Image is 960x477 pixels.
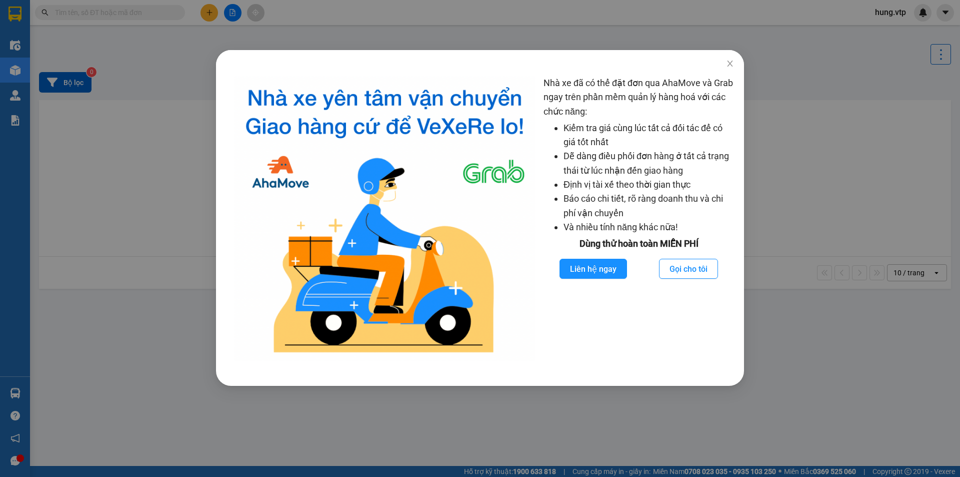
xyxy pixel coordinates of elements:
button: Close [716,50,744,78]
button: Gọi cho tôi [659,259,718,279]
span: Gọi cho tôi [669,263,707,275]
li: Kiểm tra giá cùng lúc tất cả đối tác để có giá tốt nhất [563,121,734,150]
button: Liên hệ ngay [559,259,627,279]
img: logo [234,76,535,361]
li: Báo cáo chi tiết, rõ ràng doanh thu và chi phí vận chuyển [563,192,734,220]
span: close [726,60,734,68]
li: Định vị tài xế theo thời gian thực [563,178,734,192]
span: Liên hệ ngay [570,263,616,275]
li: Dễ dàng điều phối đơn hàng ở tất cả trạng thái từ lúc nhận đến giao hàng [563,149,734,178]
li: Và nhiều tính năng khác nữa! [563,220,734,234]
div: Dùng thử hoàn toàn MIỄN PHÍ [543,237,734,251]
div: Nhà xe đã có thể đặt đơn qua AhaMove và Grab ngay trên phần mềm quản lý hàng hoá với các chức năng: [543,76,734,361]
